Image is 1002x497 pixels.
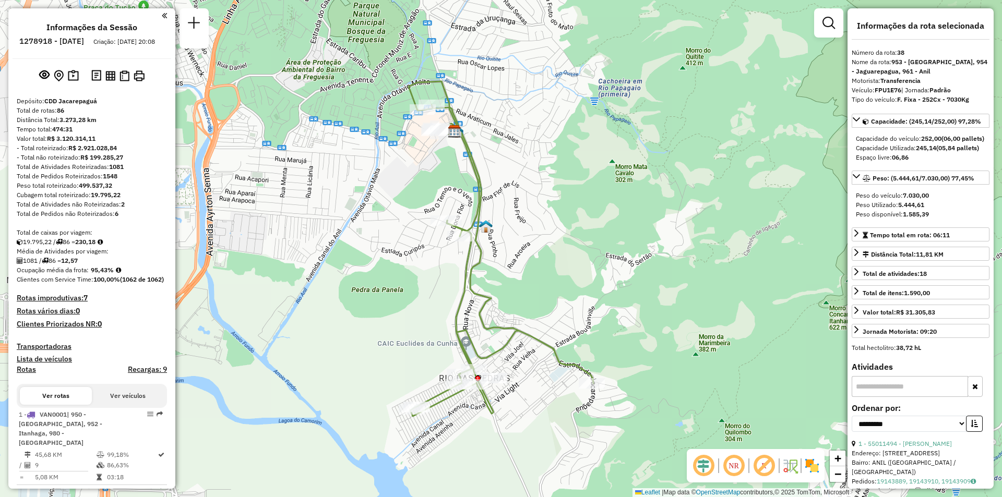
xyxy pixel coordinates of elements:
button: Centralizar mapa no depósito ou ponto de apoio [52,68,66,84]
span: Tempo total em rota: 06:11 [870,231,950,239]
div: Total de Atividades Roteirizadas: [17,162,167,172]
button: Logs desbloquear sessão [89,68,103,84]
strong: 953 - [GEOGRAPHIC_DATA], 954 - Jaguarepagua, 961 - Anil [852,58,987,75]
strong: FPU1E76 [875,86,901,94]
a: Clique aqui para minimizar o painel [162,9,167,21]
i: Total de Atividades [17,258,23,264]
strong: CDD Jacarepaguá [44,97,97,105]
a: Exibir filtros [818,13,839,33]
div: Endereço: [STREET_ADDRESS] [852,448,989,458]
strong: 0 [76,306,80,316]
div: Motorista: [852,76,989,86]
strong: R$ 3.120.314,11 [47,135,96,142]
span: VAN0002 [40,488,67,495]
span: − [834,467,841,480]
i: Distância Total [25,452,31,458]
i: Total de Atividades [25,462,31,468]
i: % de utilização da cubagem [97,462,104,468]
h4: Atividades [852,362,989,372]
div: Map data © contributors,© 2025 TomTom, Microsoft [633,488,852,497]
div: 1081 / 86 = [17,256,167,265]
a: Nova sessão e pesquisa [184,13,205,36]
img: CDD Jacarepaguá [448,125,461,138]
a: Leaflet [635,489,660,496]
a: Capacidade: (245,14/252,00) 97,28% [852,114,989,128]
span: Capacidade: (245,14/252,00) 97,28% [871,117,981,125]
span: + [834,452,841,465]
button: Painel de Sugestão [66,68,81,84]
strong: R$ 199.285,27 [80,153,123,161]
strong: 1081 [109,163,124,171]
div: Cubagem total roteirizado: [17,190,167,200]
h4: Transportadoras [17,342,167,351]
strong: 38 [897,49,904,56]
strong: 5.444,61 [898,201,924,209]
h4: Rotas improdutivas: [17,294,167,302]
div: Total de itens: [863,288,930,298]
span: | Jornada: [901,86,951,94]
span: Clientes com Service Time: [17,275,93,283]
div: Nome da rota: [852,57,989,76]
strong: F. Fixa - 252Cx - 7030Kg [897,95,969,103]
a: Peso: (5.444,61/7.030,00) 77,45% [852,171,989,185]
strong: 19.795,22 [91,191,121,199]
div: Criação: [DATE] 20:08 [89,37,159,46]
strong: 252,00 [921,135,941,142]
a: Zoom out [830,466,845,482]
i: Total de rotas [56,239,63,245]
div: Total de caixas por viagem: [17,228,167,237]
strong: 95,43% [91,266,114,274]
strong: R$ 2.921.028,84 [68,144,117,152]
div: Bairro: ANIL ([GEOGRAPHIC_DATA] / [GEOGRAPHIC_DATA]) [852,458,989,477]
td: / [19,460,24,470]
strong: 100,00% [93,275,120,283]
button: Ver veículos [92,387,164,405]
h4: Rotas vários dias: [17,307,167,316]
strong: 86 [57,106,64,114]
div: Valor total: [863,308,935,317]
img: Fluxo de ruas [782,457,798,474]
span: | 950 - [GEOGRAPHIC_DATA], 952 - Itanhaga, 980 - [GEOGRAPHIC_DATA] [19,410,102,446]
strong: 38,72 hL [896,344,921,351]
div: Total de Pedidos Roteirizados: [17,172,167,181]
div: Peso: (5.444,61/7.030,00) 77,45% [852,187,989,223]
span: Exibir rótulo [751,453,777,478]
a: 1 - 55011494 - [PERSON_NAME] [858,440,952,447]
span: 11,81 KM [916,250,944,258]
div: Total de Atividades não Roteirizadas: [17,200,167,209]
span: Peso: (5.444,61/7.030,00) 77,45% [873,174,974,182]
span: Exibir todos [915,487,953,494]
div: Peso total roteirizado: [17,181,167,190]
i: % de utilização do peso [97,452,104,458]
em: Rota exportada [157,411,163,417]
em: Rota exportada [157,488,163,494]
div: Total de Pedidos não Roteirizados: [17,209,167,219]
strong: Transferencia [880,77,921,84]
strong: 12,57 [61,257,78,264]
i: Cubagem total roteirizado [17,239,23,245]
div: Capacidade do veículo: [856,134,985,143]
button: Exibir sessão original [37,67,52,84]
h4: Clientes Priorizados NR: [17,320,167,329]
h6: 1278918 - [DATE] [19,37,84,46]
strong: 2 [121,200,125,208]
div: Espaço livre: [856,153,985,162]
span: 1 - [19,410,102,446]
td: 99,18% [106,450,157,460]
div: Jornada Motorista: 09:20 [863,327,937,336]
button: Visualizar Romaneio [117,68,132,83]
strong: 0 [98,319,102,329]
td: 86,63% [106,460,157,470]
h4: Recargas: 9 [128,365,167,374]
a: Zoom in [830,451,845,466]
label: Ordenar por: [852,402,989,414]
strong: (1062 de 1062) [120,275,164,283]
a: OpenStreetMap [696,489,741,496]
div: Capacidade: (245,14/252,00) 97,28% [852,130,989,166]
a: Tempo total em rota: 06:11 [852,227,989,241]
a: 19143889, 19143910, 19143909 [877,477,976,485]
strong: (06,00 pallets) [941,135,984,142]
a: Rotas [17,365,36,374]
a: Jornada Motorista: 09:20 [852,324,989,338]
div: - Total roteirizado: [17,143,167,153]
